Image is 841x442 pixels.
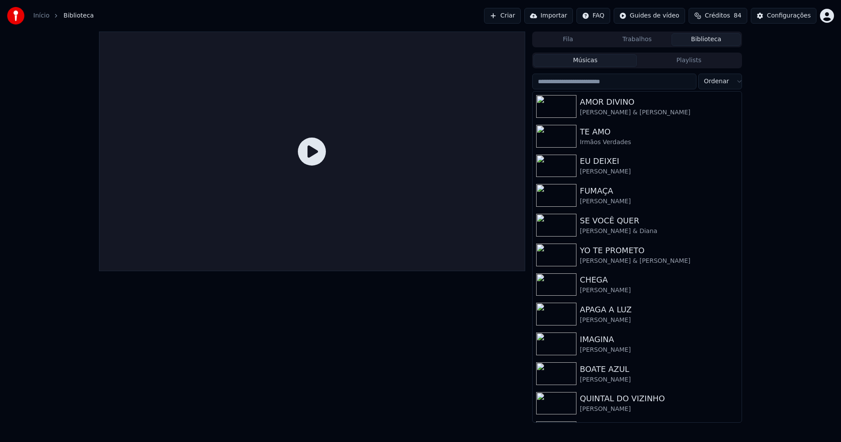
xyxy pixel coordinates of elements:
[484,8,521,24] button: Criar
[580,185,738,197] div: FUMAÇA
[637,54,741,67] button: Playlists
[580,274,738,286] div: CHEGA
[580,363,738,375] div: BOATE AZUL
[580,257,738,265] div: [PERSON_NAME] & [PERSON_NAME]
[580,405,738,414] div: [PERSON_NAME]
[580,286,738,295] div: [PERSON_NAME]
[580,346,738,354] div: [PERSON_NAME]
[580,215,738,227] div: SE VOCÊ QUER
[580,316,738,325] div: [PERSON_NAME]
[580,138,738,147] div: Irmãos Verdades
[689,8,747,24] button: Créditos84
[524,8,573,24] button: Importar
[580,227,738,236] div: [PERSON_NAME] & Diana
[580,375,738,384] div: [PERSON_NAME]
[767,11,811,20] div: Configurações
[580,392,738,405] div: QUINTAL DO VIZINHO
[576,8,610,24] button: FAQ
[603,33,672,46] button: Trabalhos
[734,11,742,20] span: 84
[580,96,738,108] div: AMOR DIVINO
[33,11,94,20] nav: breadcrumb
[751,8,816,24] button: Configurações
[33,11,49,20] a: Início
[580,304,738,316] div: APAGA A LUZ
[580,244,738,257] div: YO TE PROMETO
[534,54,637,67] button: Músicas
[580,108,738,117] div: [PERSON_NAME] & [PERSON_NAME]
[705,11,730,20] span: Créditos
[580,167,738,176] div: [PERSON_NAME]
[580,155,738,167] div: EU DEIXEI
[64,11,94,20] span: Biblioteca
[580,333,738,346] div: IMAGINA
[534,33,603,46] button: Fila
[580,197,738,206] div: [PERSON_NAME]
[7,7,25,25] img: youka
[580,126,738,138] div: TE AMO
[671,33,741,46] button: Biblioteca
[614,8,685,24] button: Guides de vídeo
[704,77,729,86] span: Ordenar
